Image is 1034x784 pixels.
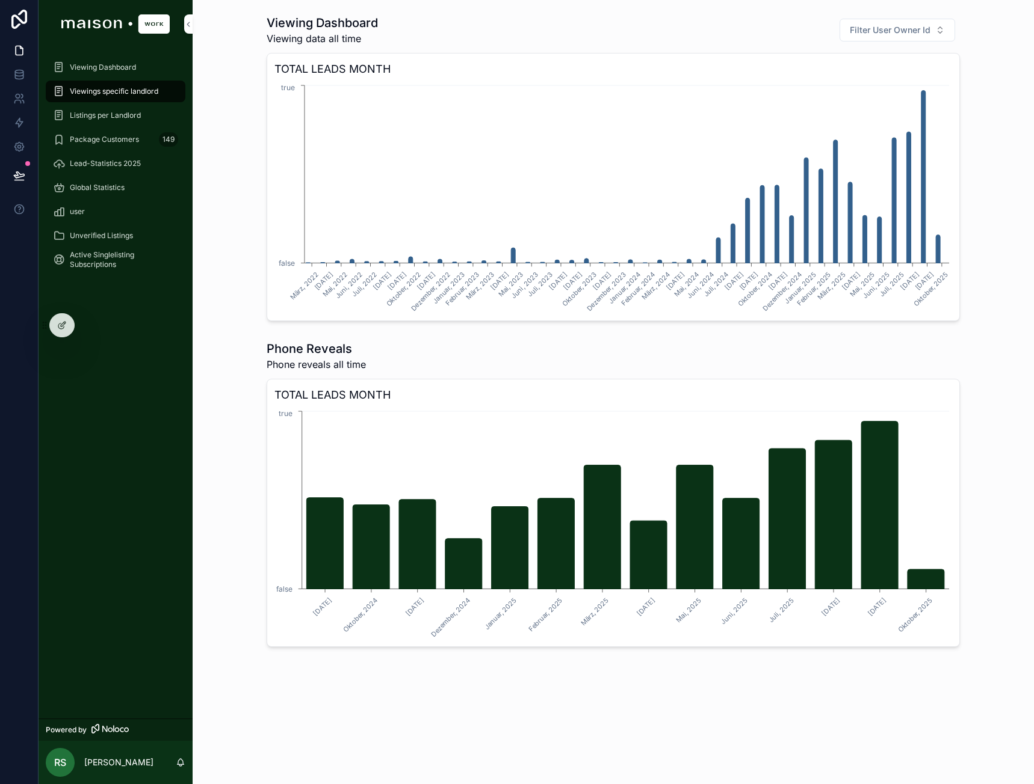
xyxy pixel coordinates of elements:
[159,132,178,147] div: 149
[635,596,657,617] text: [DATE]
[429,596,472,639] text: Dezember, 2024
[288,270,320,301] text: März, 2022
[878,270,906,298] text: Juli, 2025
[70,183,125,192] span: Global Statistics
[767,596,795,624] text: Juli, 2025
[409,270,452,313] text: Dezember, 2022
[840,270,862,292] text: [DATE]
[70,135,139,144] span: Package Customers
[767,270,788,292] text: [DATE]
[672,270,701,298] text: Mai, 2024
[415,270,437,292] text: [DATE]
[782,270,818,305] text: Januar, 2025
[70,111,141,120] span: Listings per Landlord
[562,270,584,292] text: [DATE]
[850,24,930,36] span: Filter User Owner Id
[46,725,87,735] span: Powered by
[640,270,671,301] text: März, 2024
[70,207,85,216] span: user
[820,596,841,617] text: [DATE]
[816,270,847,301] text: März, 2025
[276,584,293,593] tspan: false
[444,270,481,307] text: Februar, 2023
[70,63,136,72] span: Viewing Dashboard
[46,105,185,126] a: Listings per Landlord
[46,57,185,78] a: Viewing Dashboard
[46,129,185,150] a: Package Customers149
[719,596,749,626] text: Juni, 2025
[70,231,133,240] span: Unverified Listings
[46,201,185,222] a: user
[899,270,921,292] text: [DATE]
[333,270,364,300] text: Juni, 2022
[795,270,832,307] text: Februar, 2025
[274,387,952,403] h3: TOTAL LEADS MONTH
[736,270,774,308] text: Oktober, 2024
[84,756,153,768] p: [PERSON_NAME]
[46,177,185,198] a: Global Statistics
[267,31,378,46] span: Viewing data all time
[526,270,554,298] text: Juli, 2023
[267,340,366,357] h1: Phone Reveals
[70,250,173,269] span: Active Singlelisting Subscriptions
[46,81,185,102] a: Viewings specific landlord
[274,82,952,313] div: chart
[321,270,349,298] text: Mai, 2022
[547,270,569,292] text: [DATE]
[313,270,335,292] text: [DATE]
[579,596,610,627] text: März, 2025
[619,270,657,307] text: Februar, 2024
[46,225,185,247] a: Unverified Listings
[912,270,950,308] text: Oktober, 2025
[279,259,295,268] tspan: false
[664,270,686,292] text: [DATE]
[509,270,539,300] text: Juni, 2023
[591,270,613,292] text: [DATE]
[489,270,510,292] text: [DATE]
[866,596,888,617] text: [DATE]
[279,409,293,418] tspan: true
[341,596,379,634] text: Oktober, 2024
[702,270,730,298] text: Juli, 2024
[497,270,525,298] text: Mai, 2023
[267,14,378,31] h1: Viewing Dashboard
[483,596,518,631] text: Januar, 2025
[723,270,745,292] text: [DATE]
[39,48,193,286] div: scrollable content
[386,270,408,292] text: [DATE]
[61,14,170,34] img: App logo
[607,270,642,305] text: Januar, 2024
[761,270,803,313] text: Dezember, 2024
[350,270,379,298] text: Juli, 2022
[274,61,952,78] h3: TOTAL LEADS MONTH
[675,596,703,624] text: Mai, 2025
[848,270,876,298] text: Mai, 2025
[914,270,935,292] text: [DATE]
[385,270,423,308] text: Oktober, 2022
[738,270,760,292] text: [DATE]
[267,357,366,372] span: Phone reveals all time
[311,596,333,617] text: [DATE]
[686,270,716,300] text: Juni, 2024
[281,83,295,92] tspan: true
[70,87,158,96] span: Viewings specific landlord
[896,596,934,634] text: Oktober, 2025
[404,596,426,617] text: [DATE]
[431,270,466,305] text: Januar, 2023
[46,153,185,174] a: Lead-Statistics 2025
[464,270,495,301] text: März, 2023
[274,408,952,639] div: chart
[46,249,185,271] a: Active Singlelisting Subscriptions
[54,755,66,770] span: RS
[39,718,193,741] a: Powered by
[861,270,891,300] text: Juni, 2025
[527,596,564,633] text: Februar, 2025
[585,270,628,313] text: Dezember, 2023
[70,159,141,168] span: Lead-Statistics 2025
[840,19,955,41] button: Select Button
[371,270,393,292] text: [DATE]
[560,270,598,308] text: Oktober, 2023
